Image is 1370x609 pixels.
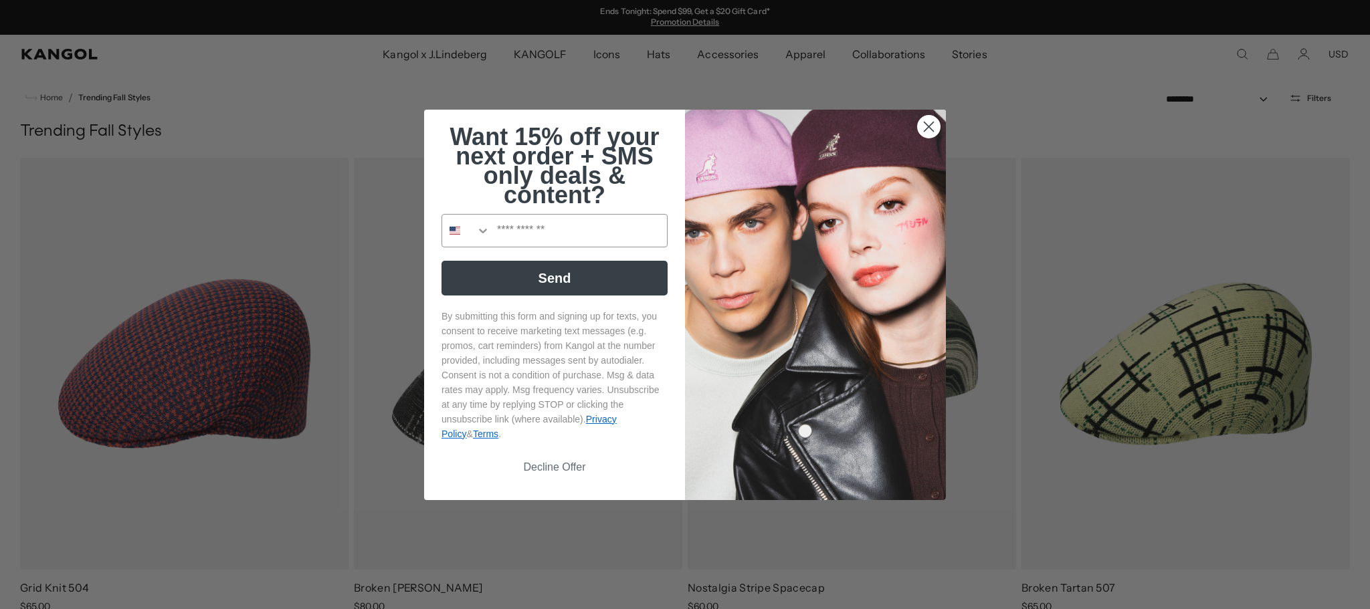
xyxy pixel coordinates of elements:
[473,429,498,439] a: Terms
[442,261,668,295] button: Send
[442,455,668,480] button: Decline Offer
[917,115,941,138] button: Close dialog
[442,309,668,441] p: By submitting this form and signing up for texts, you consent to receive marketing text messages ...
[450,123,659,209] span: Want 15% off your next order + SMS only deals & content?
[450,225,460,236] img: United States
[490,215,667,247] input: Phone Number
[442,215,490,247] button: Search Countries
[685,110,946,500] img: 4fd34567-b031-494e-b820-426212470989.jpeg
